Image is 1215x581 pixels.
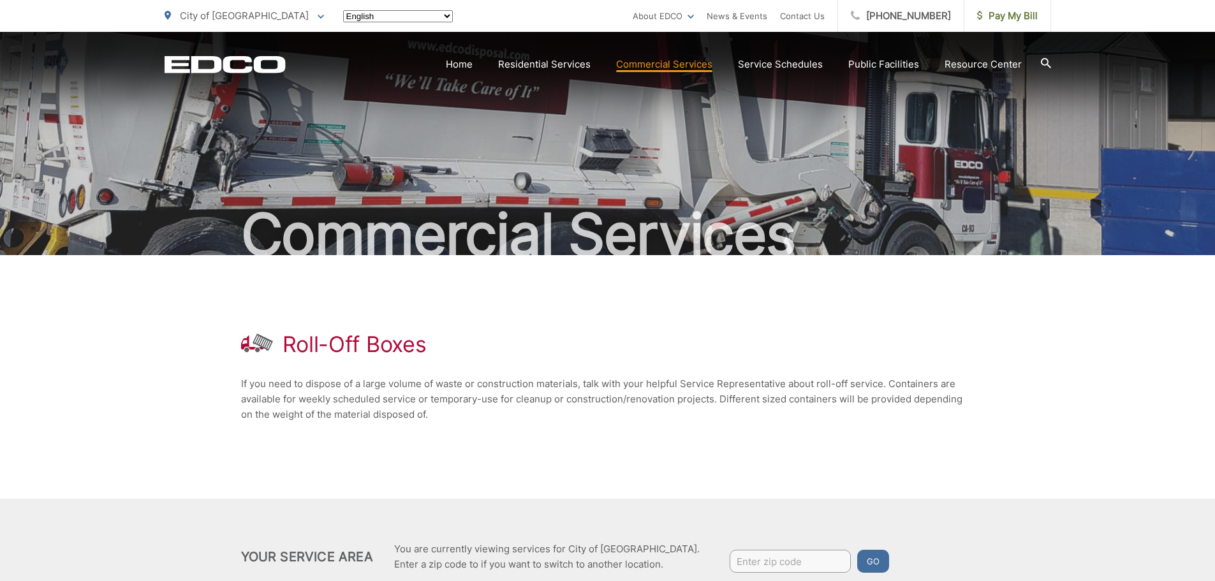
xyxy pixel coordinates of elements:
input: Enter zip code [730,550,851,573]
a: Commercial Services [616,57,712,72]
span: Pay My Bill [977,8,1038,24]
p: If you need to dispose of a large volume of waste or construction materials, talk with your helpf... [241,376,975,422]
h2: Your Service Area [241,549,373,564]
a: Contact Us [780,8,825,24]
button: Go [857,550,889,573]
h2: Commercial Services [165,203,1051,267]
a: Resource Center [945,57,1022,72]
p: You are currently viewing services for City of [GEOGRAPHIC_DATA]. Enter a zip code to if you want... [394,541,700,572]
a: Public Facilities [848,57,919,72]
span: City of [GEOGRAPHIC_DATA] [180,10,309,22]
h1: Roll-Off Boxes [283,332,427,357]
a: Home [446,57,473,72]
a: Service Schedules [738,57,823,72]
a: News & Events [707,8,767,24]
a: EDCD logo. Return to the homepage. [165,55,286,73]
a: Residential Services [498,57,591,72]
select: Select a language [343,10,453,22]
a: About EDCO [633,8,694,24]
